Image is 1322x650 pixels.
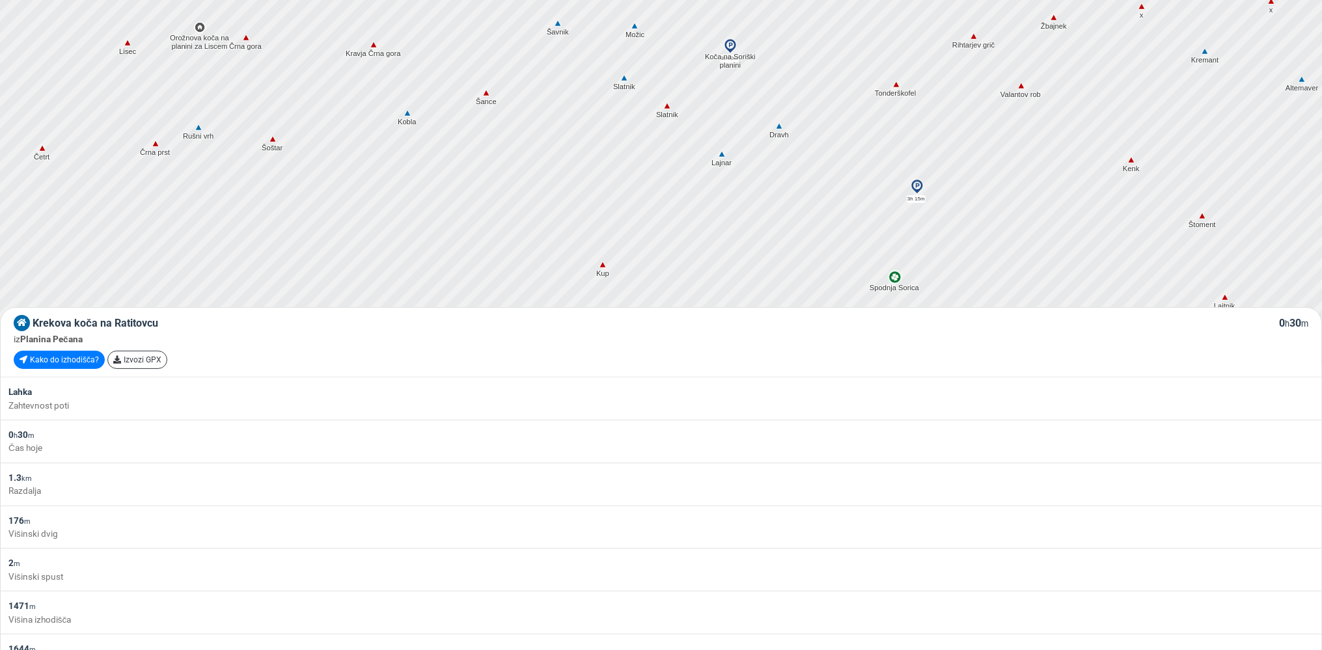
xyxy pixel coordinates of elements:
[107,351,167,369] a: Izvozi GPX
[24,517,31,526] small: m
[14,431,18,440] small: h
[1285,319,1289,329] small: h
[8,399,1314,412] div: Zahtevnost poti
[8,613,1314,626] div: Višina izhodišča
[20,334,83,344] span: Planina Pečana
[28,431,34,440] small: m
[8,556,1314,569] div: 2
[8,527,1314,540] div: Višinski dvig
[1301,319,1308,329] small: m
[8,429,34,440] span: 0 30
[14,332,1308,345] div: iz
[1279,317,1308,329] span: 0 30
[8,514,1314,527] div: 176
[8,471,1314,484] div: 1.3
[29,603,36,611] small: m
[8,484,1314,497] div: Razdalja
[8,441,1314,454] div: Čas hoje
[33,317,158,329] span: Krekova koča na Ratitovcu
[8,385,1314,398] div: Lahka
[14,560,20,568] small: m
[8,599,1314,612] div: 1471
[21,474,32,483] small: km
[8,570,1314,583] div: Višinski spust
[14,351,105,369] a: Kako do izhodišča?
